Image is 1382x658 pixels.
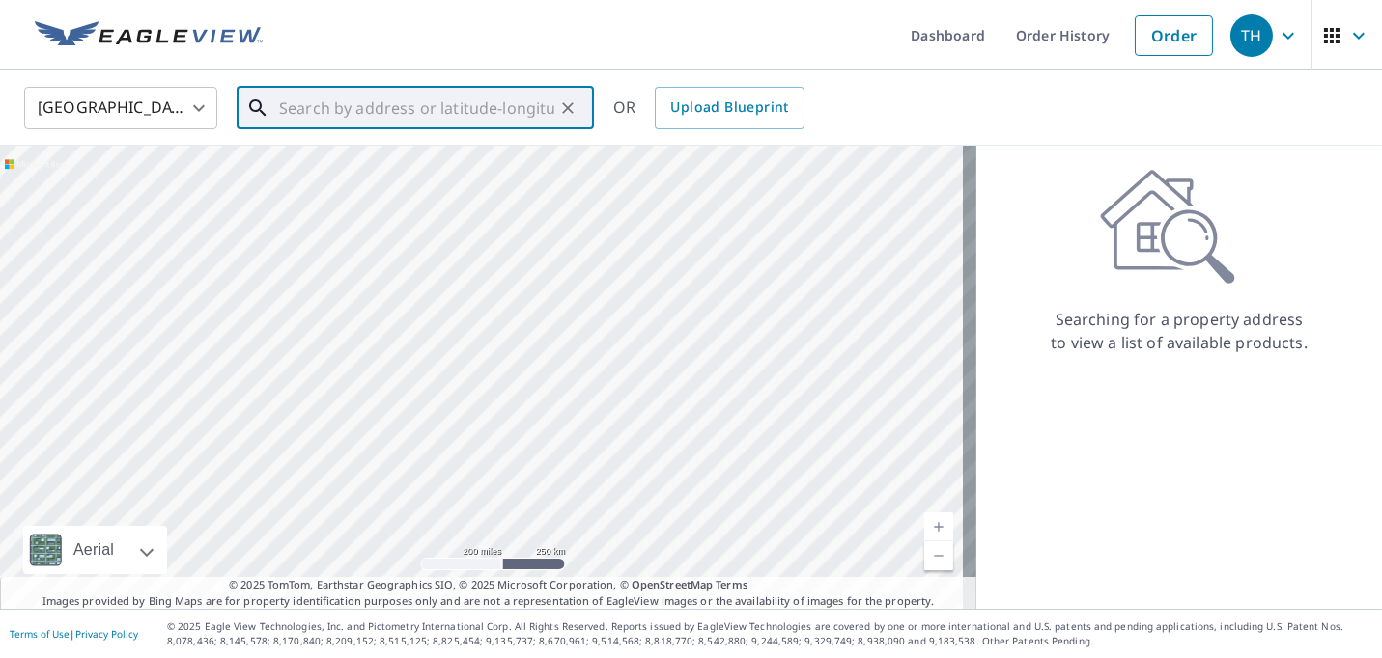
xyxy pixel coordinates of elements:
a: Order [1135,15,1213,56]
p: Searching for a property address to view a list of available products. [1050,308,1309,354]
div: Aerial [68,526,120,574]
p: © 2025 Eagle View Technologies, Inc. and Pictometry International Corp. All Rights Reserved. Repo... [167,619,1372,648]
a: Terms [716,577,747,591]
a: Privacy Policy [75,627,138,641]
a: Terms of Use [10,627,70,641]
span: © 2025 TomTom, Earthstar Geographics SIO, © 2025 Microsoft Corporation, © [229,577,747,593]
div: OR [613,87,804,129]
a: Current Level 5, Zoom In [924,512,953,541]
button: Clear [554,95,581,122]
input: Search by address or latitude-longitude [279,81,554,135]
a: Current Level 5, Zoom Out [924,541,953,570]
div: Aerial [23,526,167,574]
img: EV Logo [35,21,263,50]
div: [GEOGRAPHIC_DATA] [24,81,217,135]
p: | [10,628,138,640]
a: OpenStreetMap [632,577,713,591]
a: Upload Blueprint [655,87,804,129]
span: Upload Blueprint [670,96,788,120]
div: TH [1230,14,1273,57]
